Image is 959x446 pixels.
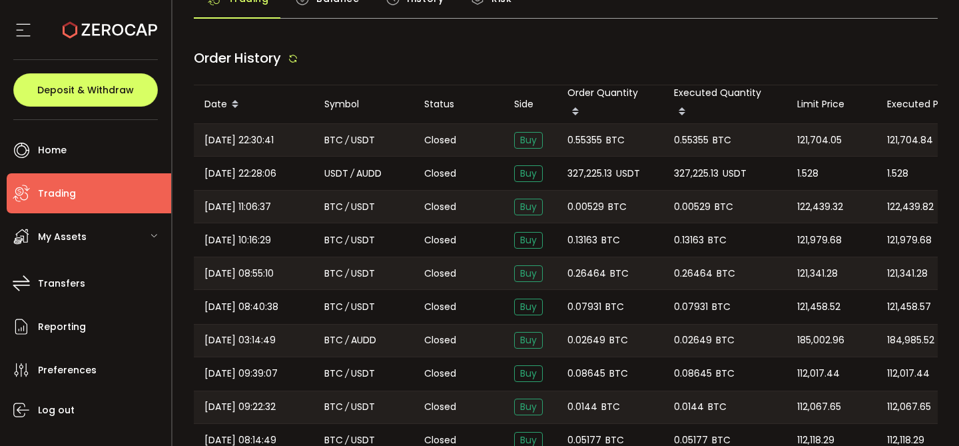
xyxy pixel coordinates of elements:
[567,166,612,181] span: 327,225.13
[887,399,931,415] span: 112,067.65
[424,167,456,181] span: Closed
[345,266,349,281] em: /
[887,266,928,281] span: 121,341.28
[797,233,842,248] span: 121,979.68
[797,366,840,381] span: 112,017.44
[503,97,557,112] div: Side
[514,165,543,182] span: Buy
[424,367,456,381] span: Closed
[609,366,628,381] span: BTC
[601,399,620,415] span: BTC
[713,133,731,148] span: BTC
[345,199,349,215] em: /
[887,133,933,148] span: 121,704.84
[887,366,930,381] span: 112,017.44
[345,233,349,248] em: /
[514,299,543,315] span: Buy
[887,199,934,215] span: 122,439.82
[345,299,349,315] em: /
[345,333,349,348] em: /
[204,399,276,415] span: [DATE] 09:22:32
[716,366,735,381] span: BTC
[674,199,711,215] span: 0.00529
[567,299,601,315] span: 0.07931
[324,133,343,148] span: BTC
[715,199,733,215] span: BTC
[797,266,838,281] span: 121,341.28
[424,333,456,347] span: Closed
[514,399,543,415] span: Buy
[324,299,343,315] span: BTC
[797,166,818,181] span: 1.528
[608,199,627,215] span: BTC
[324,166,348,181] span: USDT
[324,366,343,381] span: BTC
[616,166,640,181] span: USDT
[887,166,908,181] span: 1.528
[204,333,276,348] span: [DATE] 03:14:49
[674,399,704,415] span: 0.0144
[38,317,86,337] span: Reporting
[194,49,281,67] span: Order History
[204,133,274,148] span: [DATE] 22:30:41
[38,141,67,160] span: Home
[514,332,543,349] span: Buy
[708,233,727,248] span: BTC
[610,266,629,281] span: BTC
[663,85,787,123] div: Executed Quantity
[674,299,708,315] span: 0.07931
[351,399,375,415] span: USDT
[717,266,735,281] span: BTC
[567,199,604,215] span: 0.00529
[324,333,343,348] span: BTC
[38,401,75,420] span: Log out
[609,333,628,348] span: BTC
[204,166,276,181] span: [DATE] 22:28:06
[514,232,543,249] span: Buy
[567,366,605,381] span: 0.08645
[204,366,278,381] span: [DATE] 09:39:07
[797,333,844,348] span: 185,002.96
[674,166,719,181] span: 327,225.13
[557,85,663,123] div: Order Quantity
[887,299,931,315] span: 121,458.57
[324,399,343,415] span: BTC
[797,133,842,148] span: 121,704.05
[424,133,456,147] span: Closed
[424,200,456,214] span: Closed
[204,199,271,215] span: [DATE] 11:06:37
[13,73,158,107] button: Deposit & Withdraw
[324,233,343,248] span: BTC
[204,266,274,281] span: [DATE] 08:55:10
[351,133,375,148] span: USDT
[324,266,343,281] span: BTC
[723,166,747,181] span: USDT
[414,97,503,112] div: Status
[716,333,735,348] span: BTC
[356,166,382,181] span: AUDD
[351,366,375,381] span: USDT
[514,365,543,382] span: Buy
[194,93,314,116] div: Date
[674,233,704,248] span: 0.13163
[424,233,456,247] span: Closed
[605,299,624,315] span: BTC
[606,133,625,148] span: BTC
[514,265,543,282] span: Buy
[424,300,456,314] span: Closed
[674,133,709,148] span: 0.55355
[567,333,605,348] span: 0.02649
[424,400,456,414] span: Closed
[567,399,597,415] span: 0.0144
[204,299,278,315] span: [DATE] 08:40:38
[351,199,375,215] span: USDT
[797,299,840,315] span: 121,458.52
[351,299,375,315] span: USDT
[314,97,414,112] div: Symbol
[514,199,543,215] span: Buy
[351,333,376,348] span: AUDD
[38,274,85,293] span: Transfers
[37,85,134,95] span: Deposit & Withdraw
[712,299,731,315] span: BTC
[567,233,597,248] span: 0.13163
